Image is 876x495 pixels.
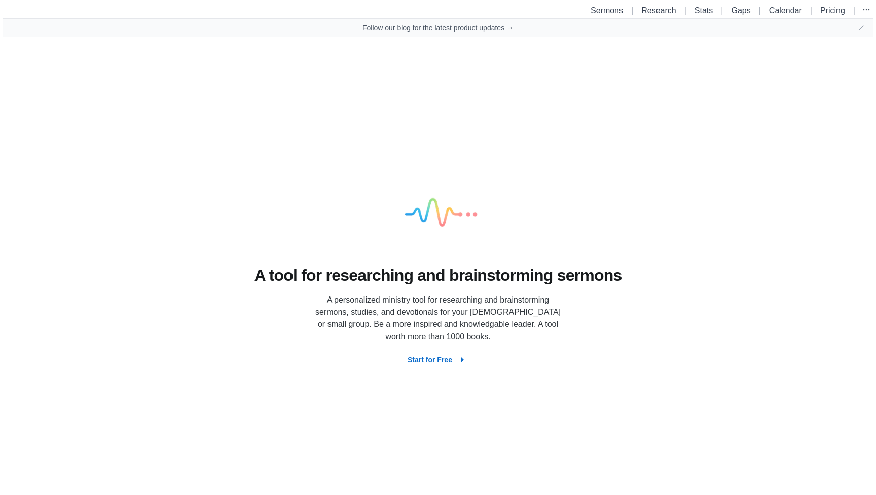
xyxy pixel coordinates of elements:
button: Start for Free [399,351,477,369]
a: Pricing [820,6,845,15]
a: Sermons [591,6,623,15]
li: | [680,5,690,17]
a: Stats [695,6,713,15]
a: Calendar [769,6,802,15]
img: logo [387,163,489,265]
a: Follow our blog for the latest product updates → [362,23,514,33]
a: Start for Free [399,355,477,364]
a: Research [641,6,676,15]
li: | [755,5,765,17]
li: | [717,5,727,17]
a: Gaps [731,6,750,15]
li: | [849,5,859,17]
p: A personalized ministry tool for researching and brainstorming sermons, studies, and devotionals ... [311,294,565,343]
h1: A tool for researching and brainstorming sermons [254,265,622,286]
li: | [806,5,816,17]
button: Close banner [857,24,865,32]
li: | [627,5,637,17]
